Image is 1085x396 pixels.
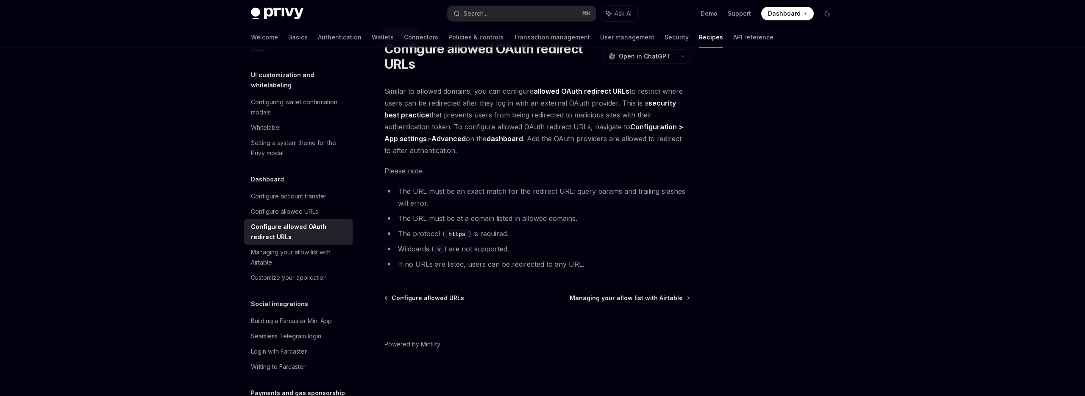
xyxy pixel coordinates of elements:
div: Configure allowed URLs [251,206,318,217]
span: Open in ChatGPT [619,52,670,61]
a: Support [728,9,751,18]
img: dark logo [251,8,303,20]
code: https [445,229,469,239]
li: Wildcards ( ) are not supported. [384,243,690,255]
a: Wallets [372,27,394,47]
a: Configure account transfer [244,189,353,204]
a: Authentication [318,27,362,47]
li: The protocol ( ) is required. [384,228,690,240]
button: Toggle dark mode [821,7,834,20]
a: Whitelabel [244,120,353,135]
a: Configure allowed URLs [385,294,464,302]
button: Ask AI [600,6,637,21]
li: If no URLs are listed, users can be redirected to any URL. [384,258,690,270]
li: The URL must be an exact match for the redirect URL; query params and trailing slashes will error. [384,185,690,209]
a: Basics [288,27,308,47]
a: User management [600,27,654,47]
strong: allowed OAuth redirect URLs [534,87,629,95]
div: Search... [464,8,487,19]
div: Writing to Farcaster [251,362,306,372]
button: Search...⌘K [448,6,596,21]
a: Configure allowed OAuth redirect URLs [244,219,353,245]
a: Setting a system theme for the Privy modal [244,135,353,161]
div: Whitelabel [251,123,281,133]
a: Building a Farcaster Mini App [244,313,353,329]
span: Dashboard [768,9,801,18]
a: Demo [701,9,718,18]
a: Security [665,27,689,47]
h5: Social integrations [251,299,308,309]
div: Setting a system theme for the Privy modal [251,138,348,158]
a: dashboard [487,134,523,143]
div: Building a Farcaster Mini App [251,316,332,326]
span: Ask AI [615,9,632,18]
div: Seamless Telegram login [251,331,321,341]
a: Configure allowed URLs [244,204,353,219]
a: Managing your allow list with Airtable [570,294,689,302]
a: Powered by Mintlify [384,340,440,349]
span: ⌘ K [582,10,591,17]
button: Open in ChatGPT [603,49,676,64]
span: Managing your allow list with Airtable [570,294,683,302]
h1: Configure allowed OAuth redirect URLs [384,41,600,72]
div: Configure account transfer [251,191,326,201]
a: Customize your application [244,270,353,285]
h5: Dashboard [251,174,284,184]
h5: UI customization and whitelabeling [251,70,353,90]
li: The URL must be at a domain listed in allowed domains. [384,212,690,224]
a: Transaction management [514,27,590,47]
a: Welcome [251,27,278,47]
span: Please note: [384,165,690,177]
strong: Advanced [431,134,466,143]
a: Writing to Farcaster [244,359,353,374]
a: API reference [733,27,773,47]
a: Managing your allow list with Airtable [244,245,353,270]
a: Configuring wallet confirmation modals [244,95,353,120]
a: Recipes [699,27,723,47]
a: Seamless Telegram login [244,329,353,344]
div: Login with Farcaster [251,346,307,357]
a: Policies & controls [448,27,504,47]
div: Managing your allow list with Airtable [251,247,348,268]
div: Customize your application [251,273,327,283]
span: Similar to allowed domains, you can configure to restrict where users can be redirected after the... [384,85,690,156]
div: Configuring wallet confirmation modals [251,97,348,117]
div: Configure allowed OAuth redirect URLs [251,222,348,242]
a: Dashboard [761,7,814,20]
a: Connectors [404,27,438,47]
a: Login with Farcaster [244,344,353,359]
span: Configure allowed URLs [392,294,464,302]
